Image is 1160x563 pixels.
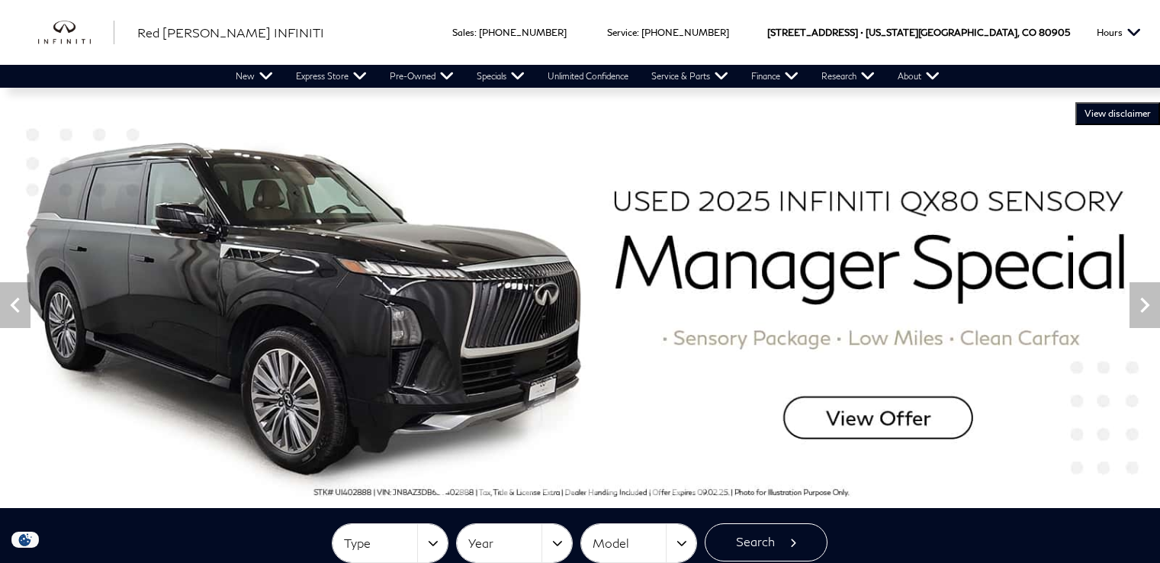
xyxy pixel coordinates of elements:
a: About [886,65,951,88]
a: Unlimited Confidence [536,65,640,88]
a: Express Store [284,65,378,88]
img: INFINITI [38,21,114,45]
span: : [637,27,639,38]
span: VIEW DISCLAIMER [1084,108,1151,120]
span: Go to slide 6 [541,480,556,495]
a: Red [PERSON_NAME] INFINITI [137,24,324,42]
span: Go to slide 10 [626,480,641,495]
span: Go to slide 7 [562,480,577,495]
span: Go to slide 8 [583,480,599,495]
a: [PHONE_NUMBER] [479,27,567,38]
span: Red [PERSON_NAME] INFINITI [137,25,324,40]
a: Specials [465,65,536,88]
span: : [474,27,477,38]
button: Model [581,524,696,562]
span: Service [607,27,637,38]
a: Pre-Owned [378,65,465,88]
span: Go to slide 1 [434,480,449,495]
a: Research [810,65,886,88]
button: Search [705,523,827,561]
span: Go to slide 13 [690,480,705,495]
a: [PHONE_NUMBER] [641,27,729,38]
span: Go to slide 9 [605,480,620,495]
nav: Main Navigation [224,65,951,88]
button: VIEW DISCLAIMER [1075,102,1160,125]
span: Type [344,531,417,556]
span: Go to slide 2 [455,480,471,495]
button: Type [333,524,448,562]
a: Service & Parts [640,65,740,88]
span: Model [593,531,666,556]
img: Opt-Out Icon [8,532,43,548]
span: Go to slide 5 [519,480,535,495]
a: New [224,65,284,88]
a: Finance [740,65,810,88]
span: Go to slide 3 [477,480,492,495]
a: infiniti [38,21,114,45]
span: Go to slide 4 [498,480,513,495]
span: Year [468,531,541,556]
a: [STREET_ADDRESS] • [US_STATE][GEOGRAPHIC_DATA], CO 80905 [767,27,1070,38]
button: Year [457,524,572,562]
span: Go to slide 11 [647,480,663,495]
span: Sales [452,27,474,38]
section: Click to Open Cookie Consent Modal [8,532,43,548]
span: Go to slide 14 [712,480,727,495]
div: Next [1129,282,1160,328]
span: Go to slide 12 [669,480,684,495]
